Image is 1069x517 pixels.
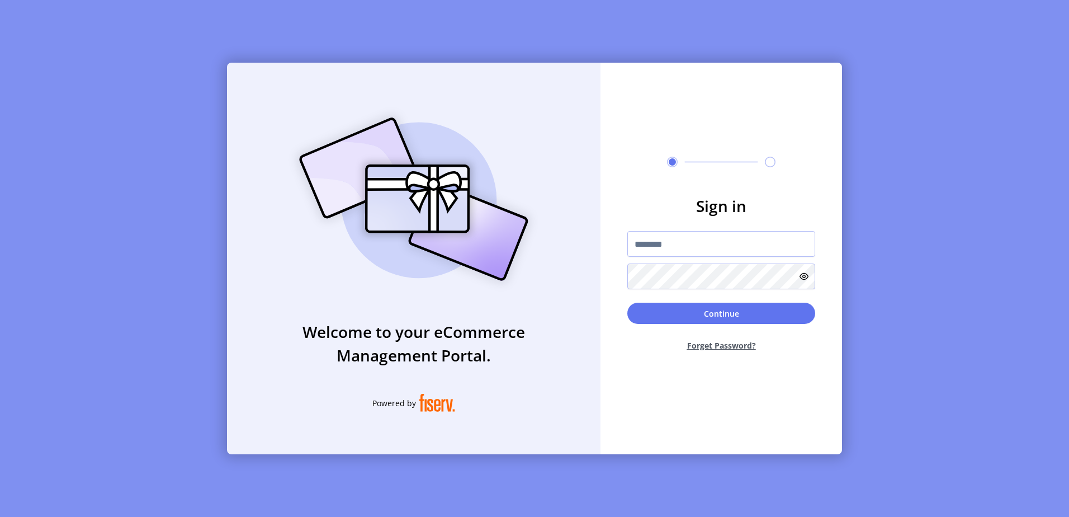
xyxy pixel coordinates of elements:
[627,331,815,360] button: Forget Password?
[627,194,815,218] h3: Sign in
[227,320,600,367] h3: Welcome to your eCommerce Management Portal.
[627,303,815,324] button: Continue
[282,105,545,293] img: card_Illustration.svg
[372,397,416,409] span: Powered by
